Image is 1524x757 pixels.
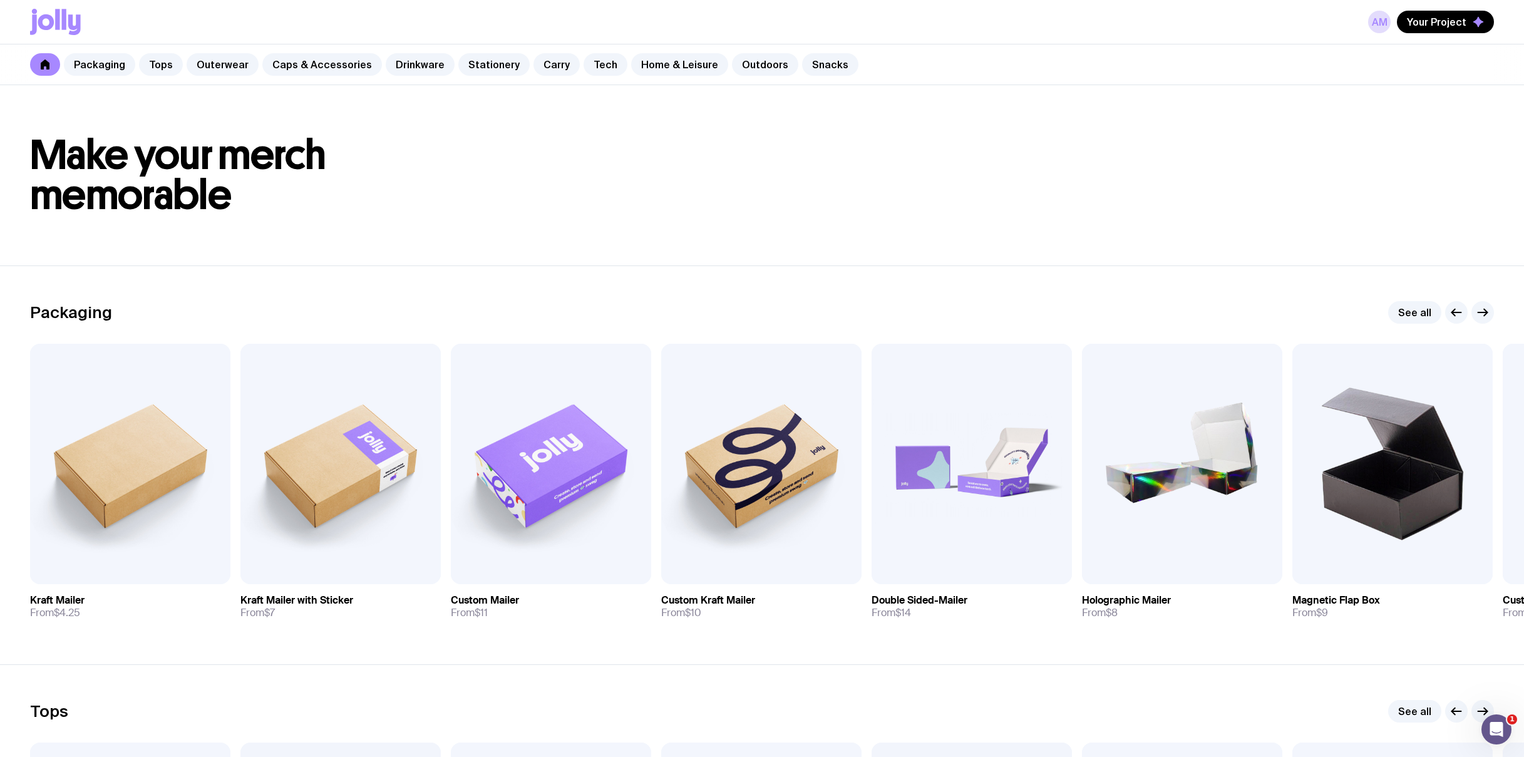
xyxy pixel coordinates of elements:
span: From [240,607,275,619]
a: Custom Kraft MailerFrom$10 [661,584,862,629]
a: Tech [584,53,627,76]
span: $9 [1316,606,1328,619]
a: Tops [139,53,183,76]
h3: Custom Mailer [451,594,519,607]
a: Home & Leisure [631,53,728,76]
a: Outerwear [187,53,259,76]
span: From [30,607,80,619]
span: From [1082,607,1118,619]
a: Packaging [64,53,135,76]
h3: Magnetic Flap Box [1292,594,1380,607]
a: AM [1368,11,1391,33]
a: Custom MailerFrom$11 [451,584,651,629]
span: Your Project [1407,16,1466,28]
a: Kraft Mailer with StickerFrom$7 [240,584,441,629]
h3: Custom Kraft Mailer [661,594,755,607]
span: From [661,607,701,619]
span: $10 [685,606,701,619]
span: $11 [475,606,488,619]
span: 1 [1507,714,1517,724]
iframe: Intercom live chat [1481,714,1511,744]
span: Make your merch memorable [30,130,326,220]
h3: Kraft Mailer [30,594,85,607]
span: From [451,607,488,619]
a: Holographic MailerFrom$8 [1082,584,1282,629]
h2: Tops [30,702,68,721]
a: Magnetic Flap BoxFrom$9 [1292,584,1493,629]
span: $8 [1106,606,1118,619]
a: Snacks [802,53,858,76]
span: From [872,607,911,619]
h3: Double Sided-Mailer [872,594,967,607]
a: Double Sided-MailerFrom$14 [872,584,1072,629]
h3: Kraft Mailer with Sticker [240,594,353,607]
span: $7 [264,606,275,619]
a: Caps & Accessories [262,53,382,76]
a: Drinkware [386,53,455,76]
a: See all [1388,700,1441,723]
h2: Packaging [30,303,112,322]
span: From [1292,607,1328,619]
a: Stationery [458,53,530,76]
h3: Holographic Mailer [1082,594,1171,607]
button: Your Project [1397,11,1494,33]
a: Outdoors [732,53,798,76]
a: See all [1388,301,1441,324]
a: Carry [533,53,580,76]
span: $4.25 [54,606,80,619]
a: Kraft MailerFrom$4.25 [30,584,230,629]
span: $14 [895,606,911,619]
